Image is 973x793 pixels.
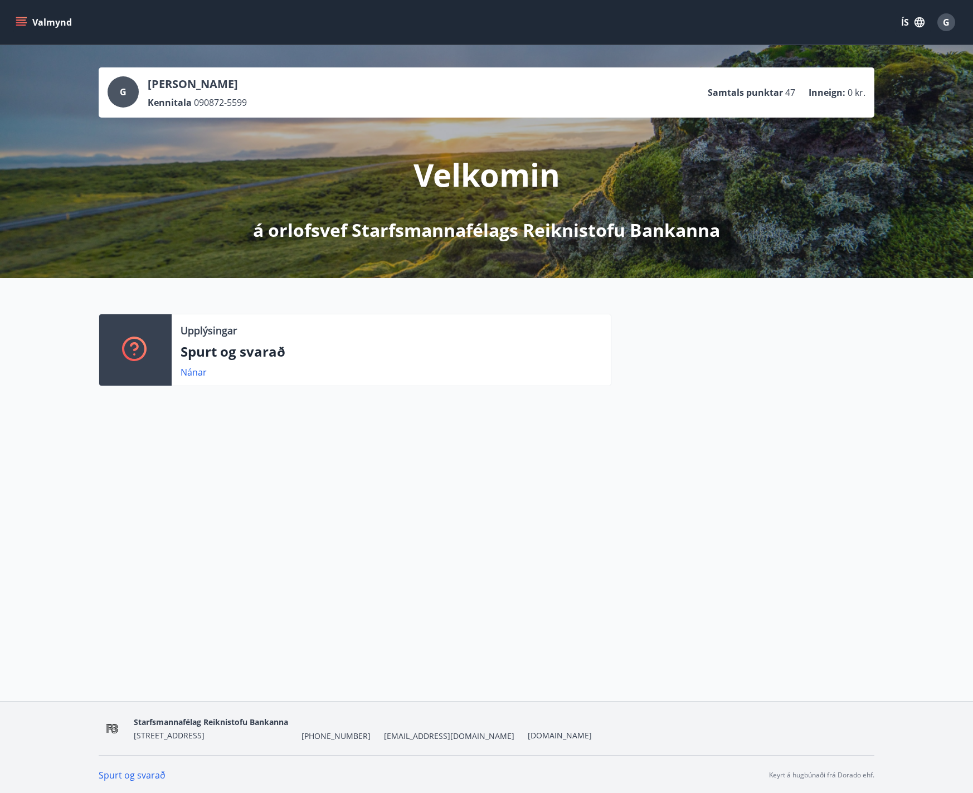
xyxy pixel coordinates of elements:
[181,366,207,378] a: Nánar
[528,730,592,741] a: [DOMAIN_NAME]
[943,16,950,28] span: G
[253,218,720,242] p: á orlofsvef Starfsmannafélags Reiknistofu Bankanna
[148,76,247,92] p: [PERSON_NAME]
[769,770,874,780] p: Keyrt á hugbúnaði frá Dorado ehf.
[809,86,845,99] p: Inneign :
[895,12,931,32] button: ÍS
[181,342,602,361] p: Spurt og svarað
[99,717,125,741] img: OV1EhlUOk1MBP6hKKUJbuONPgxBdnInkXmzMisYS.png
[384,731,514,742] span: [EMAIL_ADDRESS][DOMAIN_NAME]
[194,96,247,109] span: 090872-5599
[134,717,288,727] span: Starfsmannafélag Reiknistofu Bankanna
[785,86,795,99] span: 47
[848,86,865,99] span: 0 kr.
[13,12,76,32] button: menu
[933,9,960,36] button: G
[148,96,192,109] p: Kennitala
[301,731,371,742] span: [PHONE_NUMBER]
[708,86,783,99] p: Samtals punktar
[413,153,560,196] p: Velkomin
[181,323,237,338] p: Upplýsingar
[99,769,166,781] a: Spurt og svarað
[120,86,127,98] span: G
[134,730,205,741] span: [STREET_ADDRESS]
